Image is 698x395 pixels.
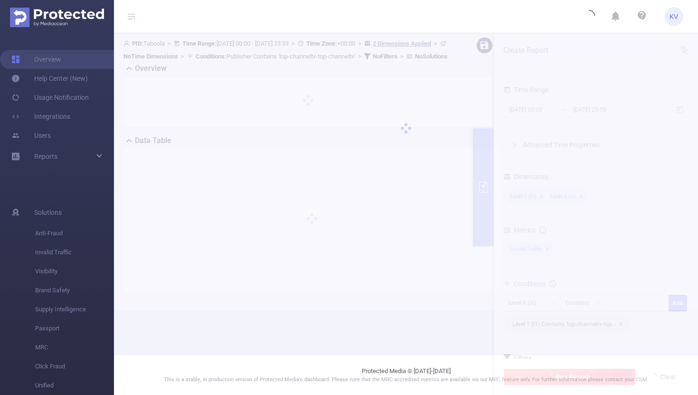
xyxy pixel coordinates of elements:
[35,224,114,243] span: Anti-Fraud
[584,10,595,23] i: icon: loading
[11,88,89,107] a: Usage Notification
[11,50,61,69] a: Overview
[114,355,698,395] footer: Protected Media © [DATE]-[DATE]
[35,243,114,262] span: Invalid Traffic
[11,126,51,145] a: Users
[34,203,62,222] span: Solutions
[35,338,114,357] span: MRC
[35,319,114,338] span: Passport
[35,376,114,395] span: Unified
[35,300,114,319] span: Supply Intelligence
[34,153,57,160] span: Reports
[35,281,114,300] span: Brand Safety
[34,147,57,166] a: Reports
[11,69,88,88] a: Help Center (New)
[670,7,678,26] span: KV
[35,357,114,376] span: Click Fraud
[10,8,104,27] img: Protected Media
[11,107,70,126] a: Integrations
[35,262,114,281] span: Visibility
[138,376,674,384] p: This is a stable, in production version of Protected Media's dashboard. Please note that the MRC ...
